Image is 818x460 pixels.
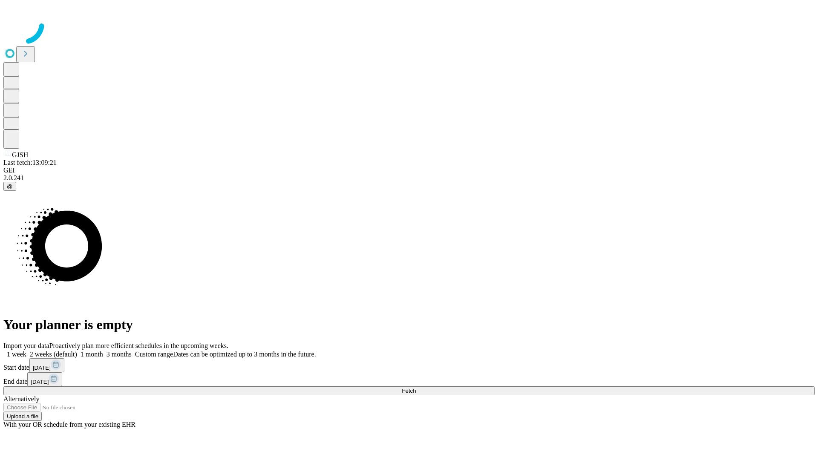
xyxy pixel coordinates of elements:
[3,342,49,349] span: Import your data
[3,412,42,421] button: Upload a file
[3,395,39,402] span: Alternatively
[3,372,815,386] div: End date
[135,351,173,358] span: Custom range
[33,365,51,371] span: [DATE]
[173,351,316,358] span: Dates can be optimized up to 3 months in the future.
[49,342,228,349] span: Proactively plan more efficient schedules in the upcoming weeks.
[3,386,815,395] button: Fetch
[3,182,16,191] button: @
[3,167,815,174] div: GEI
[29,358,64,372] button: [DATE]
[27,372,62,386] button: [DATE]
[81,351,103,358] span: 1 month
[402,388,416,394] span: Fetch
[31,379,49,385] span: [DATE]
[12,151,28,158] span: GJSH
[3,317,815,333] h1: Your planner is empty
[107,351,132,358] span: 3 months
[3,358,815,372] div: Start date
[30,351,77,358] span: 2 weeks (default)
[3,159,57,166] span: Last fetch: 13:09:21
[7,183,13,190] span: @
[3,174,815,182] div: 2.0.241
[7,351,26,358] span: 1 week
[3,421,135,428] span: With your OR schedule from your existing EHR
